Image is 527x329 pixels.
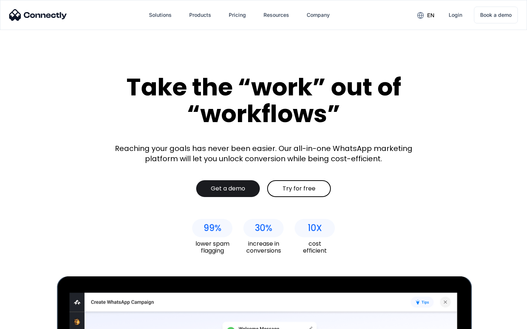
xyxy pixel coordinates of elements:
[110,143,417,164] div: Reaching your goals has never been easier. Our all-in-one WhatsApp marketing platform will let yo...
[229,10,246,20] div: Pricing
[223,6,252,24] a: Pricing
[427,10,434,20] div: en
[149,10,172,20] div: Solutions
[307,10,330,20] div: Company
[411,10,440,20] div: en
[295,240,335,254] div: cost efficient
[449,10,462,20] div: Login
[189,10,211,20] div: Products
[211,185,245,192] div: Get a demo
[474,7,518,23] a: Book a demo
[443,6,468,24] a: Login
[192,240,232,254] div: lower spam flagging
[183,6,217,24] div: Products
[203,223,221,233] div: 99%
[255,223,272,233] div: 30%
[283,185,315,192] div: Try for free
[243,240,284,254] div: increase in conversions
[258,6,295,24] div: Resources
[9,9,67,21] img: Connectly Logo
[143,6,177,24] div: Solutions
[267,180,331,197] a: Try for free
[7,316,44,326] aside: Language selected: English
[263,10,289,20] div: Resources
[196,180,260,197] a: Get a demo
[99,74,428,127] div: Take the “work” out of “workflows”
[301,6,336,24] div: Company
[308,223,322,233] div: 10X
[15,316,44,326] ul: Language list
